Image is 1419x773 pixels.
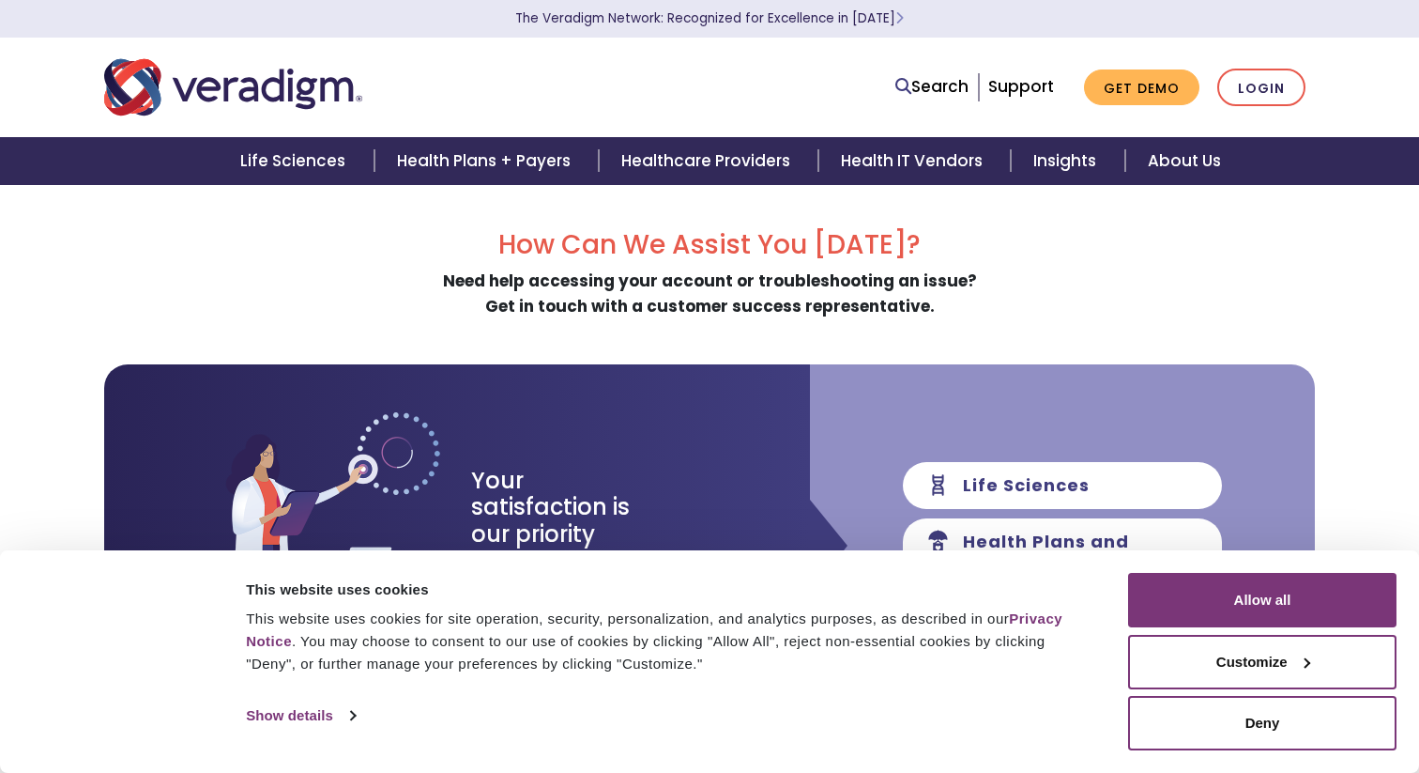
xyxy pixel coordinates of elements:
a: Show details [246,702,355,730]
a: About Us [1125,137,1244,185]
h3: Your satisfaction is our priority [471,468,664,549]
span: Learn More [895,9,904,27]
a: Search [895,74,969,100]
a: Healthcare Providers [599,137,818,185]
a: Insights [1011,137,1124,185]
a: Get Demo [1084,70,1199,106]
a: Support [988,75,1054,98]
img: Veradigm logo [104,56,362,118]
button: Allow all [1128,573,1396,627]
a: Life Sciences [218,137,374,185]
button: Deny [1128,696,1396,750]
div: This website uses cookies for site operation, security, personalization, and analytics purposes, ... [246,608,1086,675]
h2: How Can We Assist You [DATE]? [104,229,1315,261]
a: Login [1217,69,1305,107]
a: The Veradigm Network: Recognized for Excellence in [DATE]Learn More [515,9,904,27]
strong: Need help accessing your account or troubleshooting an issue? Get in touch with a customer succes... [443,270,977,317]
div: This website uses cookies [246,579,1086,601]
button: Customize [1128,635,1396,689]
a: Health Plans + Payers [374,137,599,185]
a: Health IT Vendors [818,137,1011,185]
